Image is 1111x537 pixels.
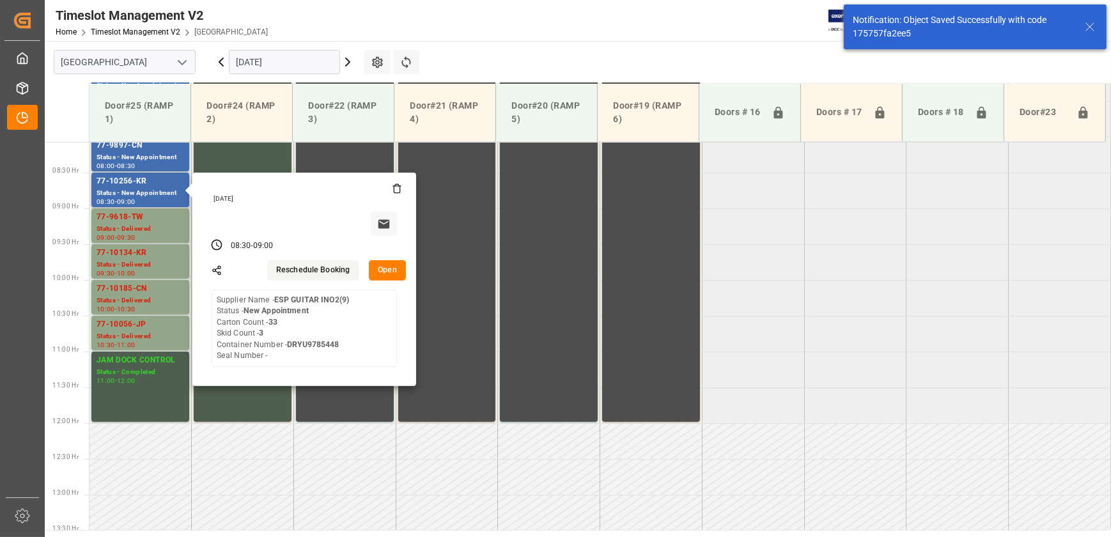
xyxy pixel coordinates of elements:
[56,6,268,25] div: Timeslot Management V2
[913,100,970,125] div: Doors # 18
[97,139,184,152] div: 77-9897-CN
[117,306,136,312] div: 10:30
[287,340,339,349] b: DRYU9785448
[115,199,117,205] div: -
[231,240,251,252] div: 08:30
[828,10,873,32] img: Exertis%20JAM%20-%20Email%20Logo.jpg_1722504956.jpg
[117,199,136,205] div: 09:00
[117,378,136,384] div: 12:00
[52,453,79,460] span: 12:30 Hr
[811,100,868,125] div: Doors # 17
[52,203,79,210] span: 09:00 Hr
[97,163,115,169] div: 08:00
[97,199,115,205] div: 08:30
[91,27,180,36] a: Timeslot Management V2
[97,247,184,260] div: 77-10134-KR
[115,235,117,240] div: -
[97,295,184,306] div: Status - Delivered
[1014,100,1071,125] div: Door#23
[506,94,587,131] div: Door#20 (RAMP 5)
[217,295,349,362] div: Supplier Name - Status - Carton Count - Skid Count - Container Number - Seal Number -
[115,342,117,348] div: -
[97,188,184,199] div: Status - New Appointment
[201,94,282,131] div: Door#24 (RAMP 2)
[52,382,79,389] span: 11:30 Hr
[229,50,340,74] input: DD.MM.YYYY
[97,283,184,295] div: 77-10185-CN
[115,306,117,312] div: -
[52,167,79,174] span: 08:30 Hr
[853,13,1073,40] div: Notification: Object Saved Successfully with code 175757fa2ee5
[209,194,402,203] div: [DATE]
[97,378,115,384] div: 11:00
[303,94,384,131] div: Door#22 (RAMP 3)
[97,354,184,367] div: JAM DOCK CONTROL
[253,240,274,252] div: 09:00
[97,235,115,240] div: 09:00
[115,163,117,169] div: -
[97,260,184,270] div: Status - Delivered
[608,94,688,131] div: Door#19 (RAMP 6)
[405,94,485,131] div: Door#21 (RAMP 4)
[117,342,136,348] div: 11:00
[117,163,136,169] div: 08:30
[97,211,184,224] div: 77-9618-TW
[115,270,117,276] div: -
[117,235,136,240] div: 09:30
[97,342,115,348] div: 10:30
[52,346,79,353] span: 11:00 Hr
[274,295,349,304] b: ESP GUITAR INO2(9)
[97,367,184,378] div: Status - Completed
[267,260,359,281] button: Reschedule Booking
[259,329,263,338] b: 3
[52,238,79,245] span: 09:30 Hr
[52,310,79,317] span: 10:30 Hr
[56,27,77,36] a: Home
[115,378,117,384] div: -
[97,224,184,235] div: Status - Delivered
[172,52,191,72] button: open menu
[52,274,79,281] span: 10:00 Hr
[97,270,115,276] div: 09:30
[97,175,184,188] div: 77-10256-KR
[117,270,136,276] div: 10:00
[100,94,180,131] div: Door#25 (RAMP 1)
[710,100,766,125] div: Doors # 16
[268,318,277,327] b: 33
[52,417,79,424] span: 12:00 Hr
[244,306,309,315] b: New Appointment
[52,489,79,496] span: 13:00 Hr
[97,306,115,312] div: 10:00
[251,240,252,252] div: -
[52,525,79,532] span: 13:30 Hr
[97,152,184,163] div: Status - New Appointment
[97,331,184,342] div: Status - Delivered
[97,318,184,331] div: 77-10056-JP
[54,50,196,74] input: Type to search/select
[369,260,406,281] button: Open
